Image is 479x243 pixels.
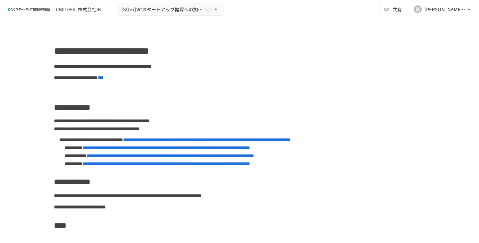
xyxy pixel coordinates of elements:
img: ZDfHsVrhrXUoWEWGWYf8C4Fv4dEjYTEDCNvmL73B7ox [8,4,51,15]
div: CB01056_株式会社IB [56,6,101,13]
div: K [414,5,422,13]
button: 共有 [379,3,407,16]
span: 共有 [393,6,402,13]
button: [SUv7]VCスタートアップ健保への加入申請手続き [117,3,224,16]
div: [PERSON_NAME][EMAIL_ADDRESS][DOMAIN_NAME] [424,5,466,14]
button: K[PERSON_NAME][EMAIL_ADDRESS][DOMAIN_NAME] [410,3,476,16]
span: [SUv7]VCスタートアップ健保への加入申請手続き [121,5,203,14]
